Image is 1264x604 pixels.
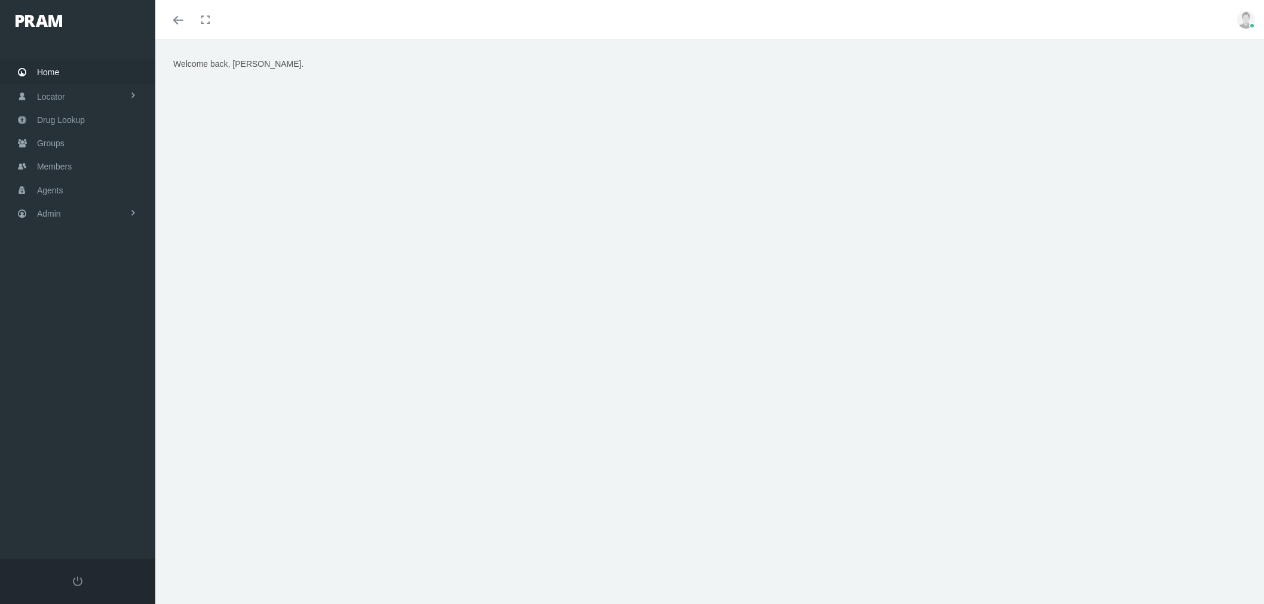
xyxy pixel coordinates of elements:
[37,202,61,225] span: Admin
[1237,11,1255,29] img: user-placeholder.jpg
[37,109,85,131] span: Drug Lookup
[37,155,72,178] span: Members
[37,132,65,155] span: Groups
[173,59,303,69] span: Welcome back, [PERSON_NAME].
[37,179,63,202] span: Agents
[16,15,62,27] img: PRAM_20_x_78.png
[37,61,59,84] span: Home
[37,85,65,108] span: Locator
